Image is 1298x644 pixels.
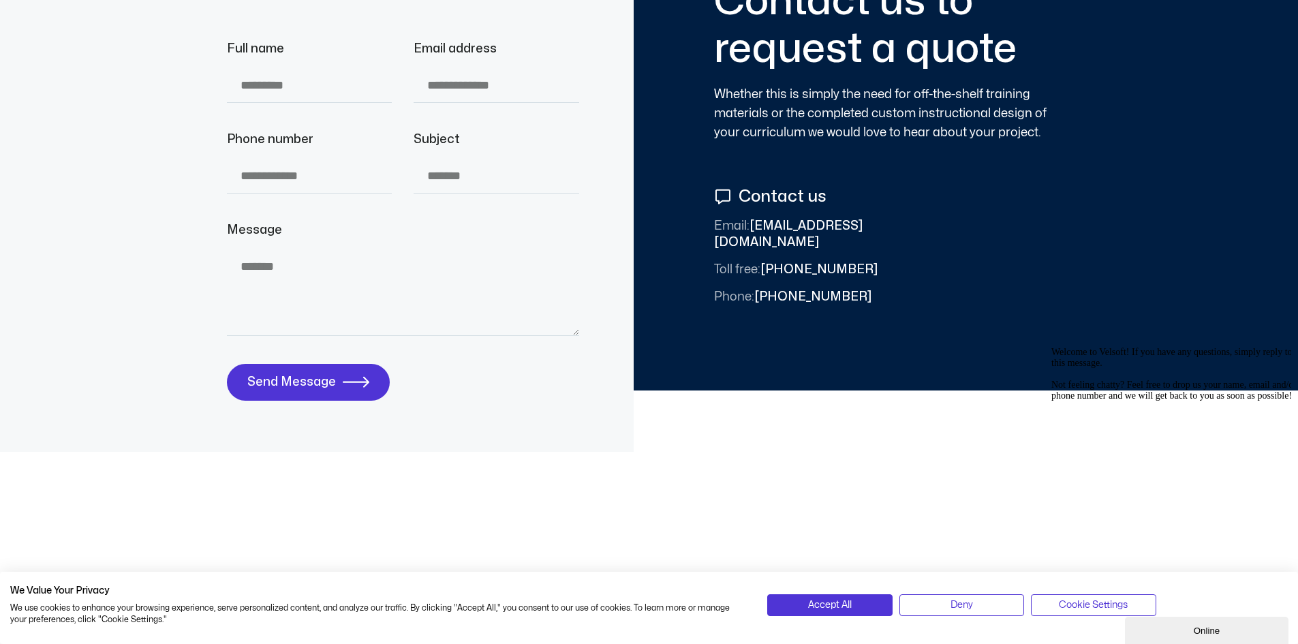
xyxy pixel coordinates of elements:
span: Contact us [735,187,826,206]
div: Welcome to Velsoft! If you have any questions, simply reply to this message.Not feeling chatty? F... [5,5,251,60]
span: Phone: [714,291,754,303]
button: Send Message [227,364,390,401]
label: Email address [414,40,497,69]
span: [EMAIL_ADDRESS][DOMAIN_NAME] [714,218,891,251]
span: Send Message [247,376,336,388]
span: Welcome to Velsoft! If you have any questions, simply reply to this message. Not feeling chatty? ... [5,5,251,59]
span: Toll free: [714,264,760,275]
iframe: chat widget [1125,614,1291,644]
span: [PHONE_NUMBER] [714,262,878,278]
label: Subject [414,130,460,159]
h2: We Value Your Privacy [10,585,747,597]
span: Deny [951,598,973,613]
p: Whether this is simply the need for off-the-shelf training materials or the completed custom inst... [714,85,1072,142]
label: Message [227,221,282,250]
p: We use cookies to enhance your browsing experience, serve personalized content, and analyze our t... [10,602,747,626]
button: Adjust cookie preferences [1031,594,1156,616]
label: Full name [227,40,284,69]
button: Accept all cookies [767,594,892,616]
span: [PHONE_NUMBER] [714,289,871,305]
label: Phone number [227,130,313,159]
span: Accept All [808,598,852,613]
iframe: chat widget [1046,341,1291,610]
button: Deny all cookies [899,594,1024,616]
span: Email: [714,220,750,232]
